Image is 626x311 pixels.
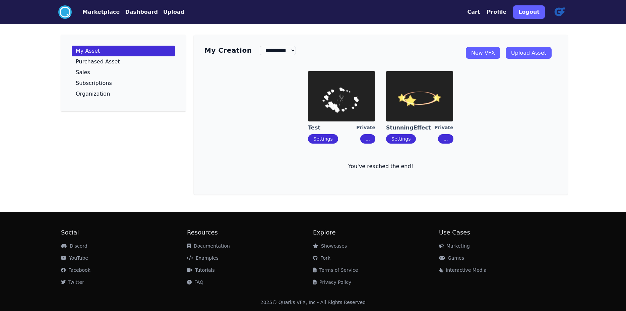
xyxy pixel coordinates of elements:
p: Purchased Asset [76,59,120,64]
a: Showcases [313,243,347,249]
button: Dashboard [125,8,158,16]
a: Terms of Service [313,267,358,273]
a: Twitter [61,279,84,285]
a: Settings [313,136,332,142]
button: Upload [163,8,184,16]
a: Marketplace [72,8,120,16]
p: You've reached the end! [204,162,557,170]
a: Upload [158,8,184,16]
a: Sales [72,67,175,78]
a: Dashboard [120,8,158,16]
a: Documentation [187,243,230,249]
button: Settings [386,134,416,144]
img: imgAlt [386,71,453,121]
h2: Use Cases [439,228,565,237]
a: Facebook [61,267,90,273]
img: profile [552,4,568,20]
h3: My Creation [204,46,252,55]
a: Discord [61,243,87,249]
a: Tutorials [187,267,215,273]
p: My Asset [76,48,100,54]
a: Upload Asset [506,47,552,59]
a: FAQ [187,279,203,285]
h2: Social [61,228,187,237]
div: Private [356,124,375,132]
div: 2025 © Quarks VFX, Inc - All Rights Reserved [260,299,366,306]
p: Sales [76,70,90,75]
a: Fork [313,255,330,261]
button: Cart [467,8,480,16]
button: Logout [513,5,545,19]
a: My Asset [72,46,175,56]
button: Marketplace [82,8,120,16]
a: Organization [72,89,175,99]
a: Interactive Media [439,267,487,273]
a: YouTube [61,255,88,261]
img: imgAlt [308,71,375,121]
p: Organization [76,91,110,97]
h2: Explore [313,228,439,237]
a: Marketing [439,243,470,249]
a: Logout [513,3,545,21]
button: Profile [487,8,507,16]
button: ... [438,134,453,144]
a: New VFX [466,47,500,59]
h2: Resources [187,228,313,237]
a: Games [439,255,464,261]
a: Subscriptions [72,78,175,89]
a: StunningEffect [386,124,434,132]
a: Privacy Policy [313,279,351,285]
a: Purchased Asset [72,56,175,67]
button: Settings [308,134,338,144]
a: Examples [187,255,218,261]
a: Settings [391,136,411,142]
button: ... [360,134,375,144]
div: Private [434,124,453,132]
a: Test [308,124,356,132]
p: Subscriptions [76,81,112,86]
